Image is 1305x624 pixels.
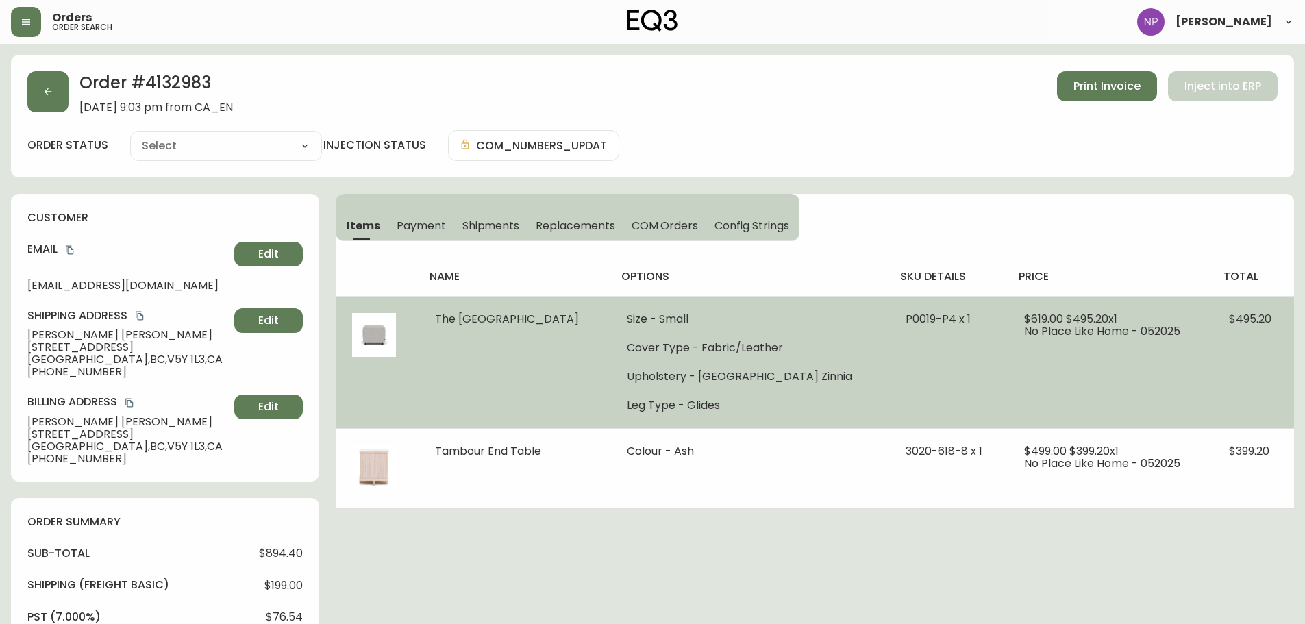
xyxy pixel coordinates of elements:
[52,12,92,23] span: Orders
[234,395,303,419] button: Edit
[900,269,997,284] h4: sku details
[1229,311,1271,327] span: $495.20
[1176,16,1272,27] span: [PERSON_NAME]
[1024,323,1180,339] span: No Place Like Home - 052025
[1024,443,1067,459] span: $499.00
[1223,269,1283,284] h4: total
[627,313,873,325] li: Size - Small
[27,308,229,323] h4: Shipping Address
[627,371,873,383] li: Upholstery - [GEOGRAPHIC_DATA] Zinnia
[27,395,229,410] h4: Billing Address
[27,279,229,292] span: [EMAIL_ADDRESS][DOMAIN_NAME]
[27,366,229,378] span: [PHONE_NUMBER]
[352,445,396,489] img: 9343ef93-6360-46a5-83a4-e7b7a630f378.jpg
[1137,8,1165,36] img: 50f1e64a3f95c89b5c5247455825f96f
[234,308,303,333] button: Edit
[627,10,678,32] img: logo
[27,428,229,440] span: [STREET_ADDRESS]
[462,219,520,233] span: Shipments
[1024,455,1180,471] span: No Place Like Home - 052025
[27,329,229,341] span: [PERSON_NAME] [PERSON_NAME]
[27,416,229,428] span: [PERSON_NAME] [PERSON_NAME]
[1066,311,1117,327] span: $495.20 x 1
[266,611,303,623] span: $76.54
[258,313,279,328] span: Edit
[627,342,873,354] li: Cover Type - Fabric/Leather
[27,440,229,453] span: [GEOGRAPHIC_DATA] , BC , V5Y 1L3 , CA
[123,396,136,410] button: copy
[27,210,303,225] h4: customer
[1024,311,1063,327] span: $619.00
[264,579,303,592] span: $199.00
[621,269,879,284] h4: options
[27,353,229,366] span: [GEOGRAPHIC_DATA] , BC , V5Y 1L3 , CA
[1073,79,1141,94] span: Print Invoice
[632,219,699,233] span: COM Orders
[27,453,229,465] span: [PHONE_NUMBER]
[63,243,77,257] button: copy
[627,445,873,458] li: Colour - Ash
[133,309,147,323] button: copy
[435,311,579,327] span: The [GEOGRAPHIC_DATA]
[234,242,303,266] button: Edit
[714,219,788,233] span: Config Strings
[27,546,90,561] h4: sub-total
[435,443,541,459] span: Tambour End Table
[1069,443,1119,459] span: $399.20 x 1
[259,547,303,560] span: $894.40
[79,71,233,101] h2: Order # 4132983
[258,399,279,414] span: Edit
[627,399,873,412] li: Leg Type - Glides
[52,23,112,32] h5: order search
[27,514,303,529] h4: order summary
[1019,269,1202,284] h4: price
[906,311,971,327] span: P0019-P4 x 1
[430,269,599,284] h4: name
[79,101,233,114] span: [DATE] 9:03 pm from CA_EN
[1229,443,1269,459] span: $399.20
[397,219,446,233] span: Payment
[323,138,426,153] h4: injection status
[27,242,229,257] h4: Email
[347,219,380,233] span: Items
[536,219,614,233] span: Replacements
[27,341,229,353] span: [STREET_ADDRESS]
[1057,71,1157,101] button: Print Invoice
[258,247,279,262] span: Edit
[352,313,396,357] img: 1c37887a-3dbf-4061-9469-5403b1f012c8Optional[the-wander-square-fabric-ottoman].jpg
[906,443,982,459] span: 3020-618-8 x 1
[27,577,169,592] h4: Shipping ( Freight Basic )
[27,138,108,153] label: order status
